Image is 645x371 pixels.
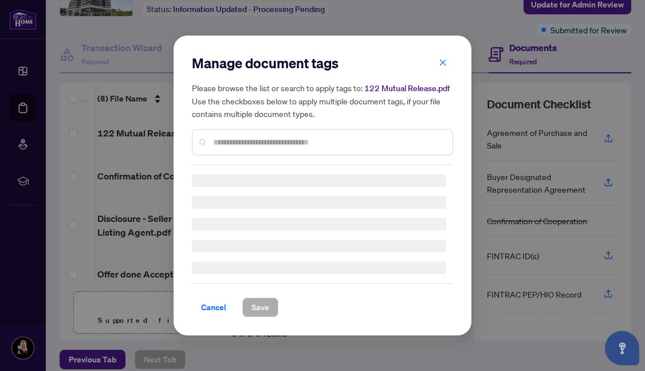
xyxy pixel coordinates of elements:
[439,58,447,67] span: close
[242,298,278,317] button: Save
[201,298,226,317] span: Cancel
[192,81,453,120] h5: Please browse the list or search to apply tags to: Use the checkboxes below to apply multiple doc...
[605,331,639,365] button: Open asap
[192,298,235,317] button: Cancel
[364,83,450,93] span: 122 Mutual Release.pdf
[192,54,453,72] h2: Manage document tags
